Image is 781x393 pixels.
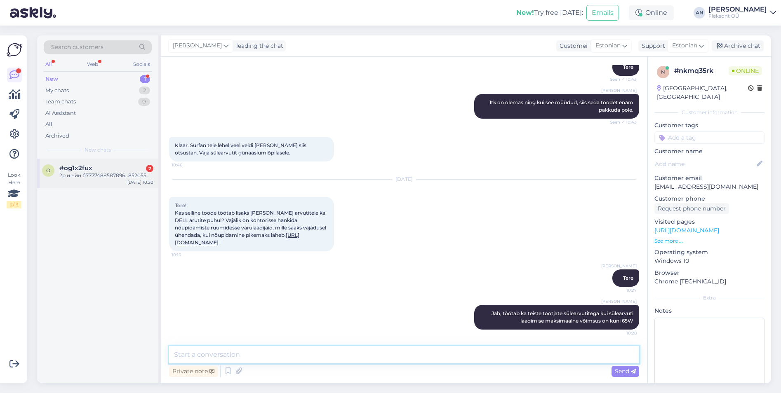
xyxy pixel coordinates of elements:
span: o [46,167,50,173]
span: 10:46 [172,162,202,168]
span: 10:28 [606,330,637,336]
span: [PERSON_NAME] [601,263,637,269]
span: 10:27 [606,287,637,293]
span: Search customers [51,43,104,51]
span: [PERSON_NAME] [601,87,637,94]
p: See more ... [654,237,765,245]
img: Askly Logo [7,42,22,58]
span: Estonian [672,41,697,50]
div: leading the chat [233,42,283,50]
span: [PERSON_NAME] [601,298,637,304]
div: [GEOGRAPHIC_DATA], [GEOGRAPHIC_DATA] [657,84,748,101]
div: Team chats [45,98,76,106]
div: Support [638,42,665,50]
div: My chats [45,87,69,95]
div: All [45,120,52,129]
p: Customer tags [654,121,765,130]
p: Customer phone [654,194,765,203]
div: Extra [654,294,765,302]
input: Add a tag [654,131,765,144]
div: Archive chat [712,40,764,51]
div: Look Here [7,171,21,208]
div: Archived [45,132,69,140]
div: New [45,75,58,83]
div: 2 [139,87,150,95]
span: #og1x2fux [59,164,92,172]
span: Jah, töötab ka teiste tootjate sülearvutitega kui sülearvuti laadimise maksimaalne võimsus on kun... [492,310,635,324]
span: Klaar. Surfan teie lehel veel veidi [PERSON_NAME] siis otsustan. Vaja sülearvutit günaasiumiõpila... [175,142,308,156]
span: Seen ✓ 10:43 [606,119,637,125]
p: Visited pages [654,218,765,226]
a: [PERSON_NAME]Fleksont OÜ [708,6,776,19]
div: Private note [169,366,218,377]
b: New! [516,9,534,16]
span: n [661,69,665,75]
div: Customer [556,42,588,50]
div: 1 [140,75,150,83]
div: # nkmq35rk [674,66,729,76]
p: Browser [654,269,765,277]
div: Try free [DATE]: [516,8,583,18]
div: 2 [146,165,153,172]
div: Customer information [654,109,765,116]
div: Fleksont OÜ [708,13,767,19]
p: Customer email [654,174,765,182]
span: Tere [623,275,633,281]
span: Tere! Kas selline toode töötab lisaks [PERSON_NAME] arvutitele ka DELL arutite puhul? Vajalik on ... [175,202,327,246]
div: Online [629,5,674,20]
span: 1tk on olemas ning kui see müüdud, siis seda toodet enam pakkuda pole. [489,99,635,113]
button: Emails [586,5,619,21]
p: Windows 10 [654,257,765,265]
div: Socials [132,59,152,70]
p: [EMAIL_ADDRESS][DOMAIN_NAME] [654,182,765,191]
a: [URL][DOMAIN_NAME] [654,227,719,234]
div: Request phone number [654,203,729,214]
p: Operating system [654,248,765,257]
div: ?р и нйн б7777488587896…852055 [59,172,153,179]
span: 10:10 [172,252,202,258]
div: All [44,59,53,70]
p: Customer name [654,147,765,156]
span: Tere [623,64,633,70]
span: [PERSON_NAME] [173,41,222,50]
div: [PERSON_NAME] [708,6,767,13]
span: Send [615,367,636,375]
span: Online [729,66,762,75]
input: Add name [655,159,755,168]
p: Chrome [TECHNICAL_ID] [654,277,765,286]
div: 0 [138,98,150,106]
span: Seen ✓ 10:43 [606,76,637,82]
div: 2 / 3 [7,201,21,208]
div: Web [85,59,100,70]
div: [DATE] [169,175,639,183]
div: AI Assistant [45,109,76,117]
span: New chats [85,146,111,154]
div: AN [694,7,705,19]
div: [DATE] 10:20 [127,179,153,185]
p: Notes [654,306,765,315]
span: Estonian [595,41,621,50]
